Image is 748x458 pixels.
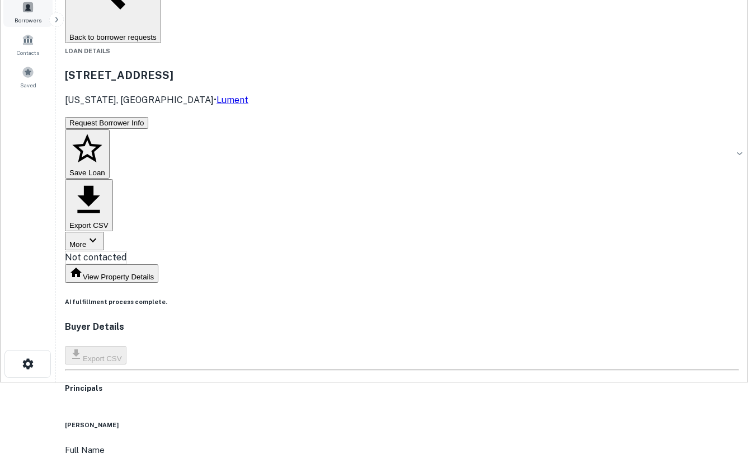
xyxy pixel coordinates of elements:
[65,48,110,54] span: Loan Details
[65,67,739,83] h3: [STREET_ADDRESS]
[3,62,53,92] a: Saved
[65,420,739,429] h6: [PERSON_NAME]
[65,320,739,334] h4: Buyer Details
[65,117,148,129] button: Request Borrower Info
[65,346,126,364] button: Export CSV
[217,95,248,105] a: Lument
[65,383,739,394] h5: Principals
[65,179,113,232] button: Export CSV
[65,129,110,179] button: Save Loan
[692,368,748,422] iframe: Chat Widget
[65,264,158,283] button: View Property Details
[17,48,39,57] span: Contacts
[65,232,104,250] button: More
[65,251,126,264] div: Not contacted
[20,81,36,90] span: Saved
[65,297,739,306] h6: AI fulfillment process complete.
[65,94,739,107] p: [US_STATE], [GEOGRAPHIC_DATA] •
[3,29,53,59] a: Contacts
[65,443,739,457] p: Full Name
[15,16,41,25] span: Borrowers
